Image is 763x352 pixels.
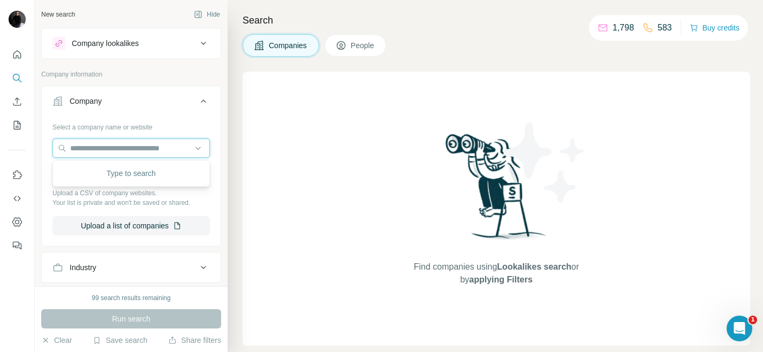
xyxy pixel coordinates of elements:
button: Company lookalikes [42,30,221,56]
div: 99 search results remaining [92,293,170,303]
div: Company [70,96,102,106]
button: Buy credits [690,20,739,35]
button: Hide [186,6,228,22]
div: Select a company name or website [52,118,210,132]
button: Use Surfe API [9,189,26,208]
button: Clear [41,335,72,346]
p: 583 [658,21,672,34]
button: Use Surfe on LinkedIn [9,165,26,185]
button: Quick start [9,45,26,64]
p: 1,798 [613,21,634,34]
p: Your list is private and won't be saved or shared. [52,198,210,208]
button: Search [9,68,26,88]
iframe: Intercom live chat [727,316,752,341]
span: Lookalikes search [497,262,571,271]
h4: Search [243,13,750,28]
div: Company lookalikes [72,38,139,49]
span: People [351,40,375,51]
p: Upload a CSV of company websites. [52,188,210,198]
button: Share filters [168,335,221,346]
div: Type to search [55,163,207,184]
button: Company [42,88,221,118]
img: Avatar [9,11,26,28]
button: Enrich CSV [9,92,26,111]
button: Upload a list of companies [52,216,210,235]
span: Companies [269,40,308,51]
img: Surfe Illustration - Woman searching with binoculars [441,131,552,250]
img: Surfe Illustration - Stars [496,114,593,211]
div: Industry [70,262,96,273]
div: New search [41,10,75,19]
button: Industry [42,255,221,280]
p: Company information [41,70,221,79]
span: 1 [749,316,757,324]
span: applying Filters [469,275,532,284]
button: Dashboard [9,212,26,232]
button: Save search [93,335,147,346]
button: Feedback [9,236,26,255]
span: Find companies using or by [411,261,582,286]
button: My lists [9,116,26,135]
